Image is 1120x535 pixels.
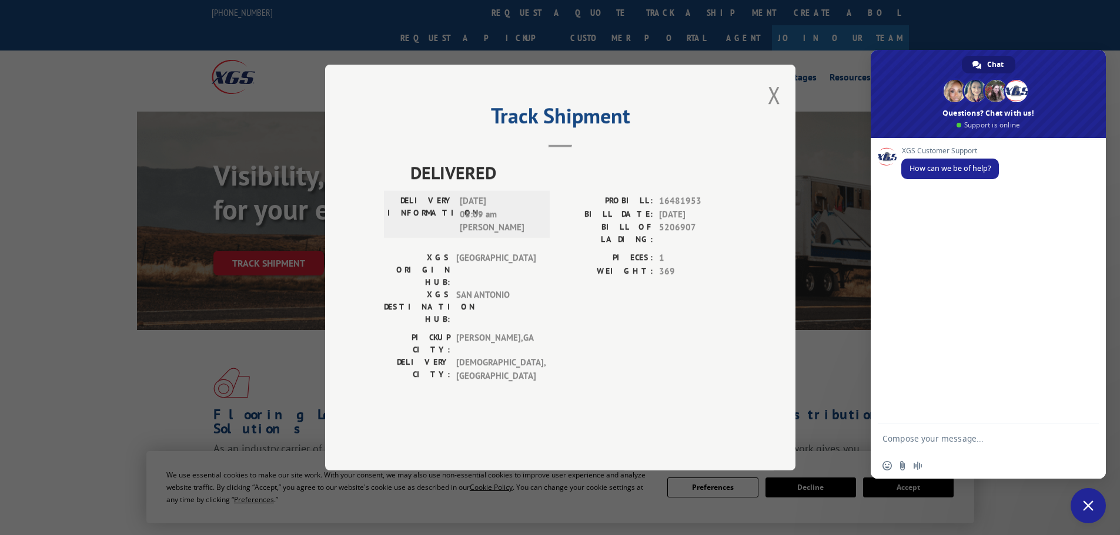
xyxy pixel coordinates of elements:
label: BILL OF LADING: [560,221,653,245]
h2: Track Shipment [384,107,737,130]
span: Send a file [898,461,907,470]
span: How can we be of help? [910,163,991,173]
label: BILL DATE: [560,208,653,221]
span: [DATE] [659,208,737,221]
span: Audio message [913,461,922,470]
span: Chat [987,56,1004,73]
label: PIECES: [560,251,653,265]
button: Close modal [768,79,781,110]
span: [GEOGRAPHIC_DATA] [456,251,536,288]
span: DELIVERED [410,159,737,186]
span: 1 [659,251,737,265]
label: PICKUP CITY: [384,331,450,356]
a: Chat [962,56,1015,73]
span: 5206907 [659,221,737,245]
span: 369 [659,265,737,278]
a: Close chat [1071,488,1106,523]
span: XGS Customer Support [901,147,999,155]
label: XGS ORIGIN HUB: [384,251,450,288]
span: [DEMOGRAPHIC_DATA] , [GEOGRAPHIC_DATA] [456,356,536,382]
label: XGS DESTINATION HUB: [384,288,450,325]
span: 16481953 [659,194,737,208]
span: [PERSON_NAME] , GA [456,331,536,356]
span: Insert an emoji [882,461,892,470]
span: [DATE] 08:09 am [PERSON_NAME] [460,194,539,234]
textarea: Compose your message... [882,423,1071,453]
label: WEIGHT: [560,265,653,278]
span: SAN ANTONIO [456,288,536,325]
label: DELIVERY INFORMATION: [387,194,454,234]
label: PROBILL: [560,194,653,208]
label: DELIVERY CITY: [384,356,450,382]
